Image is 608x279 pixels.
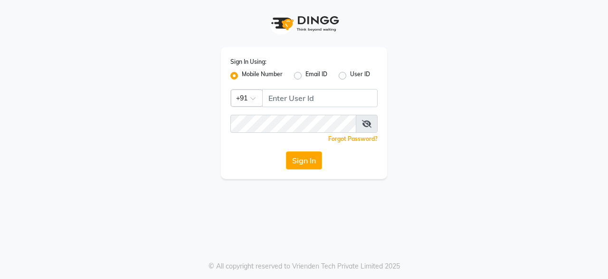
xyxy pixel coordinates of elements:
[350,70,370,81] label: User ID
[230,115,356,133] input: Username
[305,70,327,81] label: Email ID
[266,10,342,38] img: logo1.svg
[262,89,378,107] input: Username
[328,135,378,142] a: Forgot Password?
[286,151,322,169] button: Sign In
[230,58,266,66] label: Sign In Using:
[242,70,283,81] label: Mobile Number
